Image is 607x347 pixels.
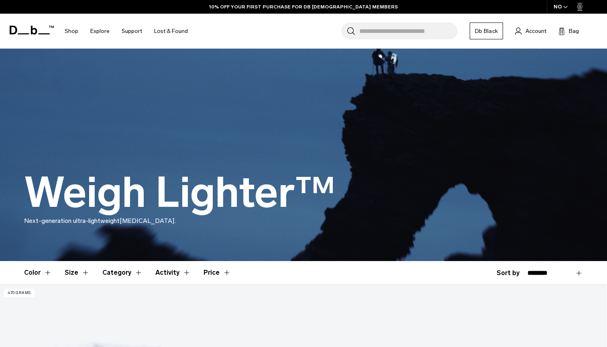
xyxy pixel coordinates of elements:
a: 10% OFF YOUR FIRST PURCHASE FOR DB [DEMOGRAPHIC_DATA] MEMBERS [209,3,398,10]
span: Account [526,27,546,35]
p: 470 grams [4,289,35,297]
a: Lost & Found [154,17,188,45]
nav: Main Navigation [59,14,194,49]
button: Toggle Filter [24,261,52,284]
h1: Weigh Lighter™ [24,169,335,216]
a: Support [122,17,142,45]
button: Toggle Filter [65,261,90,284]
span: Bag [569,27,579,35]
span: Next-generation ultra-lightweight [24,217,120,225]
button: Toggle Filter [102,261,143,284]
a: Account [515,26,546,36]
a: Db Black [470,22,503,39]
button: Toggle Price [204,261,231,284]
button: Bag [558,26,579,36]
a: Shop [65,17,78,45]
span: [MEDICAL_DATA]. [120,217,176,225]
button: Toggle Filter [155,261,191,284]
a: Explore [90,17,110,45]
